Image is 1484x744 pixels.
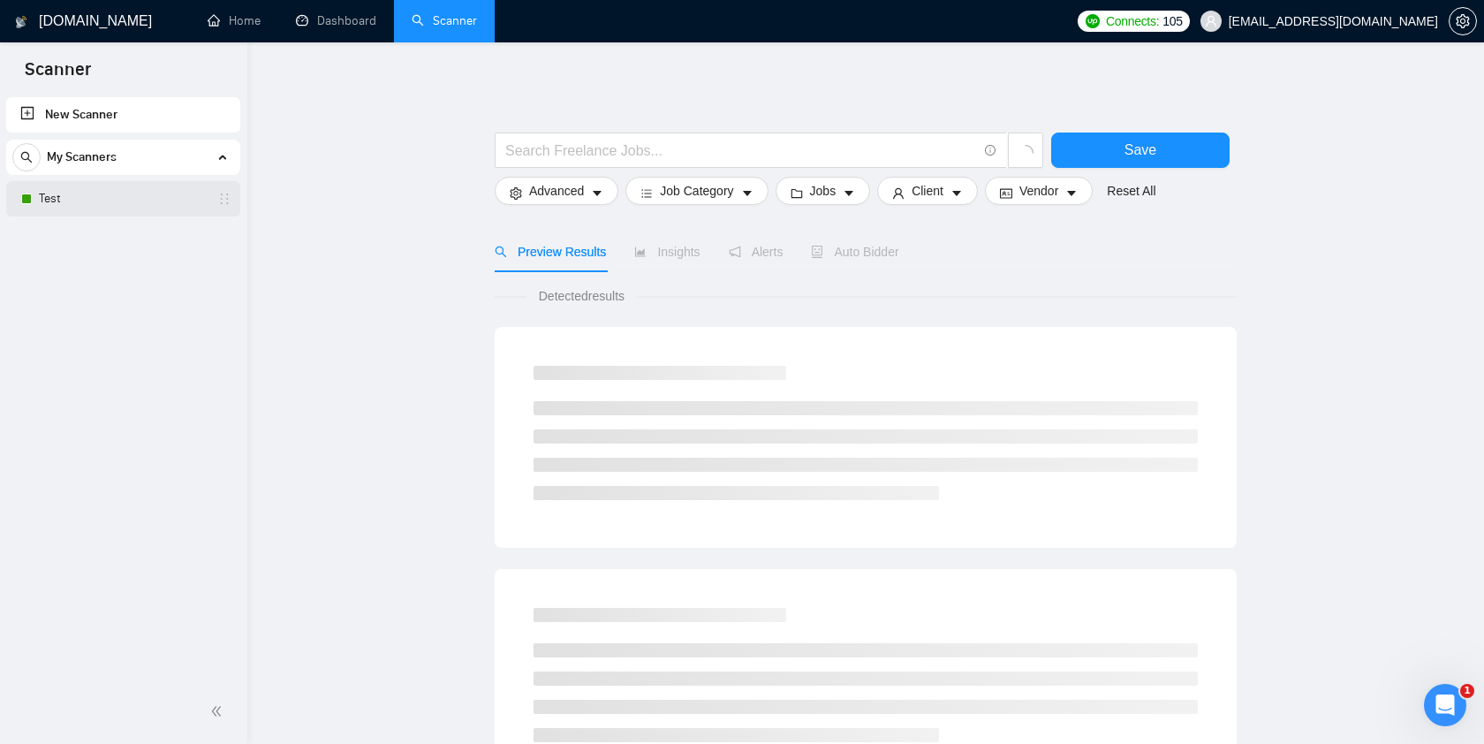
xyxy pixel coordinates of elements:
a: Test [39,181,207,216]
span: user [1205,15,1217,27]
span: Jobs [810,181,837,201]
button: Save [1051,133,1230,168]
span: area-chart [634,246,647,258]
span: Advanced [529,181,584,201]
span: info-circle [985,145,996,156]
a: setting [1449,14,1477,28]
span: Alerts [729,245,784,259]
span: caret-down [950,186,963,200]
span: Connects: [1106,11,1159,31]
span: Client [912,181,943,201]
button: userClientcaret-down [877,177,978,205]
span: 1 [1460,684,1474,698]
li: My Scanners [6,140,240,216]
span: Save [1124,139,1156,161]
span: Insights [634,245,700,259]
span: 105 [1162,11,1182,31]
span: Scanner [11,57,105,94]
a: New Scanner [20,97,226,133]
button: settingAdvancedcaret-down [495,177,618,205]
span: idcard [1000,186,1012,200]
span: Detected results [526,286,637,306]
span: Vendor [1019,181,1058,201]
span: robot [811,246,823,258]
button: folderJobscaret-down [776,177,871,205]
a: searchScanner [412,13,477,28]
a: dashboardDashboard [296,13,376,28]
span: Auto Bidder [811,245,898,259]
span: Job Category [660,181,733,201]
span: search [13,151,40,163]
img: upwork-logo.png [1086,14,1100,28]
span: user [892,186,905,200]
button: search [12,143,41,171]
span: folder [791,186,803,200]
button: setting [1449,7,1477,35]
span: caret-down [591,186,603,200]
span: double-left [210,702,228,720]
span: notification [729,246,741,258]
button: barsJob Categorycaret-down [625,177,768,205]
span: search [495,246,507,258]
span: caret-down [741,186,753,200]
span: bars [640,186,653,200]
a: homeHome [208,13,261,28]
button: idcardVendorcaret-down [985,177,1093,205]
span: setting [510,186,522,200]
span: loading [1018,145,1033,161]
span: setting [1450,14,1476,28]
input: Search Freelance Jobs... [505,140,977,162]
span: caret-down [843,186,855,200]
a: Reset All [1107,181,1155,201]
span: Preview Results [495,245,606,259]
span: caret-down [1065,186,1078,200]
span: holder [217,192,231,206]
iframe: Intercom live chat [1424,684,1466,726]
span: My Scanners [47,140,117,175]
img: logo [15,8,27,36]
li: New Scanner [6,97,240,133]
